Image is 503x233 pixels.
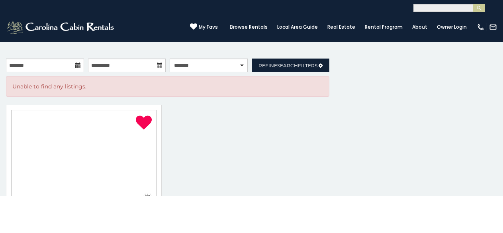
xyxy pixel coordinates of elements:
[477,23,485,31] img: phone-regular-white.png
[199,23,218,31] span: My Favs
[252,59,330,72] a: RefineSearchFilters
[489,23,497,31] img: mail-regular-white.png
[433,22,471,33] a: Owner Login
[190,23,218,31] a: My Favs
[323,22,359,33] a: Real Estate
[6,19,116,35] img: White-1-2.png
[12,82,323,90] p: Unable to find any listings.
[136,115,152,131] a: Remove from favorites
[226,22,272,33] a: Browse Rentals
[361,22,407,33] a: Rental Program
[408,22,431,33] a: About
[273,22,322,33] a: Local Area Guide
[258,63,317,69] span: Refine Filters
[277,63,298,69] span: Search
